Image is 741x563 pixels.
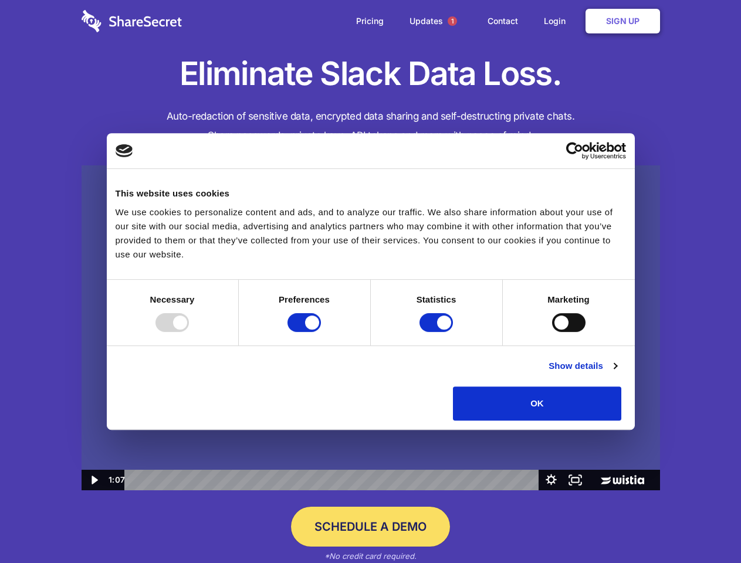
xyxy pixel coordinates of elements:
div: Playbar [134,470,533,490]
strong: Marketing [547,294,590,304]
img: logo [116,144,133,157]
a: Login [532,3,583,39]
a: Sign Up [586,9,660,33]
a: Show details [549,359,617,373]
button: Show settings menu [539,470,563,490]
div: We use cookies to personalize content and ads, and to analyze our traffic. We also share informat... [116,205,626,262]
em: *No credit card required. [324,551,417,561]
a: Pricing [344,3,395,39]
strong: Necessary [150,294,195,304]
img: Sharesecret [82,165,660,491]
h1: Eliminate Slack Data Loss. [82,53,660,95]
h4: Auto-redaction of sensitive data, encrypted data sharing and self-destructing private chats. Shar... [82,107,660,145]
strong: Preferences [279,294,330,304]
a: Schedule a Demo [291,507,450,547]
a: Wistia Logo -- Learn More [587,470,659,490]
strong: Statistics [417,294,456,304]
button: Play Video [82,470,106,490]
img: logo-wordmark-white-trans-d4663122ce5f474addd5e946df7df03e33cb6a1c49d2221995e7729f52c070b2.svg [82,10,182,32]
div: This website uses cookies [116,186,626,201]
a: Usercentrics Cookiebot - opens in a new window [523,142,626,160]
span: 1 [448,16,457,26]
button: Fullscreen [563,470,587,490]
a: Contact [476,3,530,39]
button: OK [453,386,621,420]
